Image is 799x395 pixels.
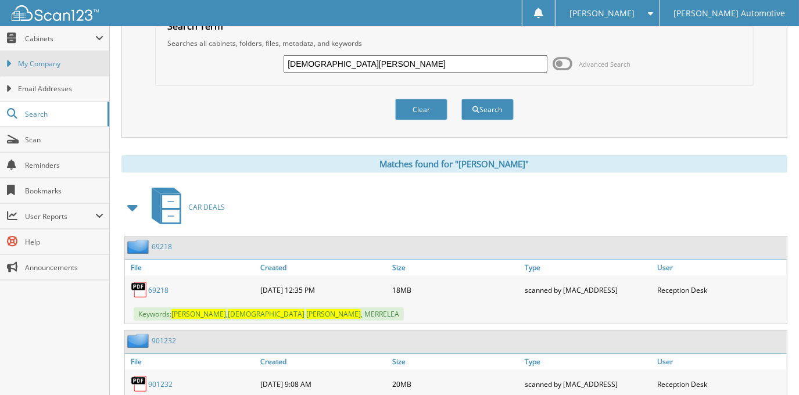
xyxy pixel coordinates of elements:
[148,285,169,295] a: 69218
[522,260,654,275] a: Type
[654,354,787,369] a: User
[131,281,148,299] img: PDF.png
[522,354,654,369] a: Type
[522,278,654,301] div: scanned by [MAC_ADDRESS]
[145,184,225,230] a: CAR DEALS
[390,354,522,369] a: Size
[125,260,257,275] a: File
[127,333,152,348] img: folder2.png
[134,307,404,321] span: Keywords: , , MERRELEA
[152,336,176,346] a: 901232
[25,237,103,247] span: Help
[461,99,514,120] button: Search
[228,309,304,319] span: [DEMOGRAPHIC_DATA]
[131,375,148,393] img: PDF.png
[148,379,173,389] a: 901232
[162,20,229,33] legend: Search Term
[257,278,390,301] div: [DATE] 12:35 PM
[125,354,257,369] a: File
[152,242,172,252] a: 69218
[18,59,103,69] span: My Company
[18,84,103,94] span: Email Addresses
[121,155,787,173] div: Matches found for "[PERSON_NAME]"
[162,38,747,48] div: Searches all cabinets, folders, files, metadata, and keywords
[654,278,787,301] div: Reception Desk
[25,263,103,272] span: Announcements
[306,309,361,319] span: [PERSON_NAME]
[257,354,390,369] a: Created
[25,186,103,196] span: Bookmarks
[25,109,102,119] span: Search
[395,99,447,120] button: Clear
[390,278,522,301] div: 18MB
[171,309,226,319] span: [PERSON_NAME]
[579,60,631,69] span: Advanced Search
[188,202,225,212] span: CAR DEALS
[25,34,95,44] span: Cabinets
[25,160,103,170] span: Reminders
[654,260,787,275] a: User
[25,211,95,221] span: User Reports
[25,135,103,145] span: Scan
[127,239,152,254] img: folder2.png
[569,10,635,17] span: [PERSON_NAME]
[257,260,390,275] a: Created
[390,260,522,275] a: Size
[673,10,785,17] span: [PERSON_NAME] Automotive
[12,5,99,21] img: scan123-logo-white.svg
